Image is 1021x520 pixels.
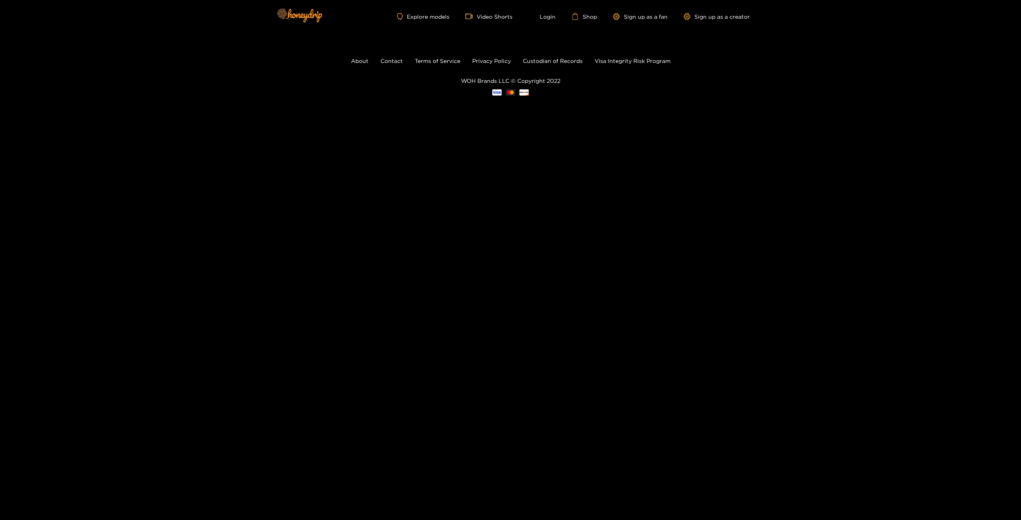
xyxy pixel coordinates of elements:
a: Shop [572,13,597,20]
a: Sign up as a creator [684,13,750,20]
a: Sign up as a fan [613,13,668,20]
a: Video Shorts [465,13,512,20]
a: About [351,58,369,64]
a: Terms of Service [415,58,460,64]
a: Contact [380,58,403,64]
a: Visa Integrity Risk Program [595,58,670,64]
a: Privacy Policy [472,58,511,64]
a: Explore models [397,13,449,20]
a: Login [528,13,556,20]
a: Custodian of Records [523,58,583,64]
span: video-camera [465,13,477,20]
